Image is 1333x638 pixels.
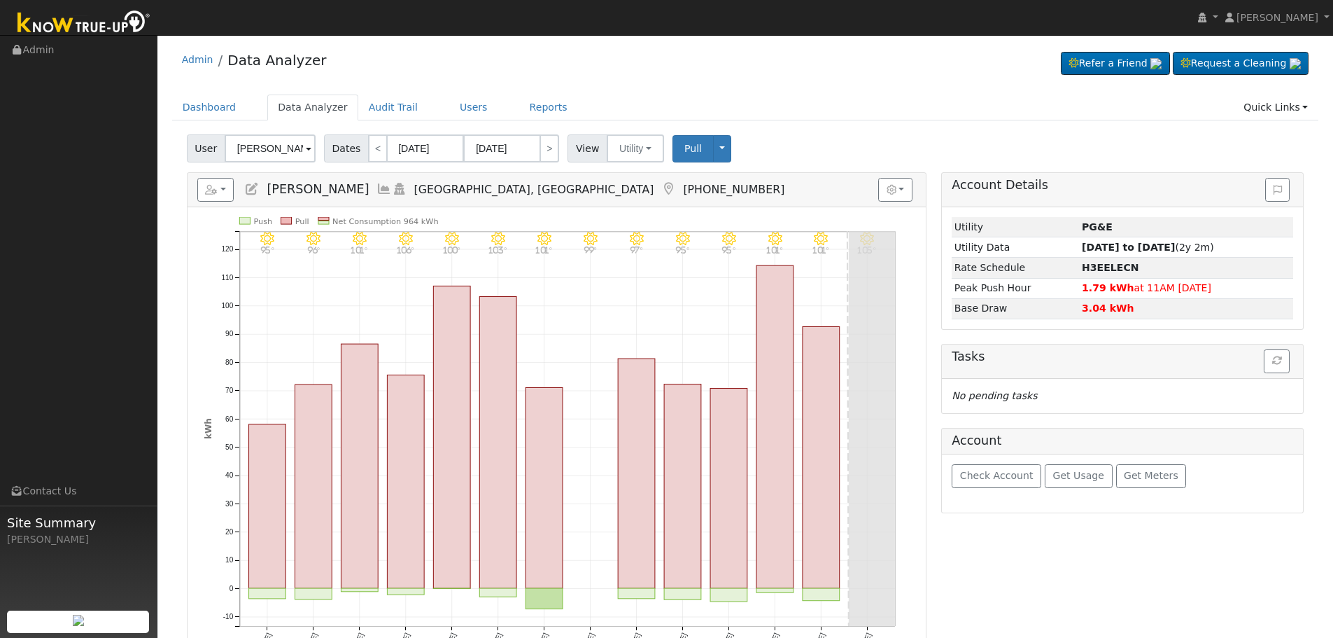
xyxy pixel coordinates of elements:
td: Base Draw [952,298,1079,319]
text: 110 [221,274,233,282]
button: Refresh [1264,349,1290,373]
span: [GEOGRAPHIC_DATA], [GEOGRAPHIC_DATA] [414,183,654,196]
a: Request a Cleaning [1173,52,1309,76]
strong: [DATE] to [DATE] [1082,242,1175,253]
p: 96° [301,246,325,254]
rect: onclick="" [803,588,840,601]
text: 60 [225,415,234,423]
td: Utility [952,217,1079,237]
span: (2y 2m) [1082,242,1214,253]
p: 101° [809,246,833,254]
button: Check Account [952,464,1041,488]
text: 30 [225,500,234,508]
rect: onclick="" [664,384,701,589]
text: 0 [229,585,233,592]
p: 101° [763,246,787,254]
a: Data Analyzer [227,52,326,69]
a: Edit User (27133) [244,182,260,196]
div: [PERSON_NAME] [7,532,150,547]
rect: onclick="" [756,588,794,592]
rect: onclick="" [341,344,378,588]
a: Multi-Series Graph [376,182,392,196]
rect: onclick="" [341,588,378,592]
button: Get Usage [1045,464,1113,488]
text: Pull [295,217,309,226]
p: 101° [532,246,556,254]
rect: onclick="" [618,588,655,599]
strong: P [1082,262,1139,273]
rect: onclick="" [526,388,563,589]
a: Quick Links [1233,95,1318,120]
strong: ID: 17069833, authorized: 07/15/25 [1082,221,1113,233]
i: 8/27 - Clear [630,232,644,246]
text: 70 [225,387,234,394]
text: Push [253,217,272,226]
i: 8/26 - Clear [584,232,598,246]
button: Pull [672,135,714,162]
rect: onclick="" [387,588,424,595]
rect: onclick="" [756,265,794,588]
span: View [567,134,607,162]
p: 97° [624,246,649,254]
button: Utility [607,134,664,162]
span: Site Summary [7,513,150,532]
td: Peak Push Hour [952,278,1079,298]
text: 20 [225,528,234,536]
a: Audit Trail [358,95,428,120]
span: Dates [324,134,369,162]
span: Check Account [960,470,1034,481]
i: 8/19 - Clear [260,232,274,246]
text: Net Consumption 964 kWh [332,217,439,226]
h5: Account [952,434,1001,448]
i: 8/23 - MostlyClear [445,232,459,246]
p: 95° [717,246,741,254]
td: Rate Schedule [952,258,1079,278]
span: [PERSON_NAME] [267,182,369,196]
rect: onclick="" [248,424,285,588]
button: Get Meters [1116,464,1187,488]
span: Pull [684,143,702,154]
td: Utility Data [952,237,1079,258]
p: 101° [347,246,372,254]
a: < [368,134,388,162]
a: Users [449,95,498,120]
a: > [539,134,559,162]
i: 8/21 - MostlyClear [353,232,367,246]
img: retrieve [1150,58,1162,69]
text: 100 [221,302,233,310]
p: 100° [439,246,464,254]
i: 8/28 - Clear [676,232,690,246]
a: Admin [182,54,213,65]
h5: Account Details [952,178,1293,193]
p: 95° [670,246,695,254]
span: Get Usage [1053,470,1104,481]
span: [PERSON_NAME] [1236,12,1318,23]
i: 8/25 - Clear [537,232,551,246]
p: 106° [393,246,418,254]
rect: onclick="" [526,588,563,609]
text: 50 [225,443,234,451]
text: kWh [204,418,213,439]
p: 95° [255,246,279,254]
p: 103° [486,246,510,254]
rect: onclick="" [803,327,840,589]
rect: onclick="" [248,588,285,599]
h5: Tasks [952,349,1293,364]
span: [PHONE_NUMBER] [683,183,784,196]
text: 10 [225,557,234,564]
rect: onclick="" [295,588,332,599]
rect: onclick="" [387,375,424,589]
i: 8/20 - Clear [306,232,320,246]
text: 120 [221,245,233,253]
span: User [187,134,225,162]
p: 99° [578,246,602,254]
strong: 1.79 kWh [1082,282,1134,293]
a: Map [661,182,676,196]
img: Know True-Up [10,8,157,39]
rect: onclick="" [664,588,701,599]
strong: 3.04 kWh [1082,303,1134,314]
rect: onclick="" [295,384,332,588]
a: Refer a Friend [1061,52,1170,76]
img: retrieve [73,615,84,626]
rect: onclick="" [618,359,655,588]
